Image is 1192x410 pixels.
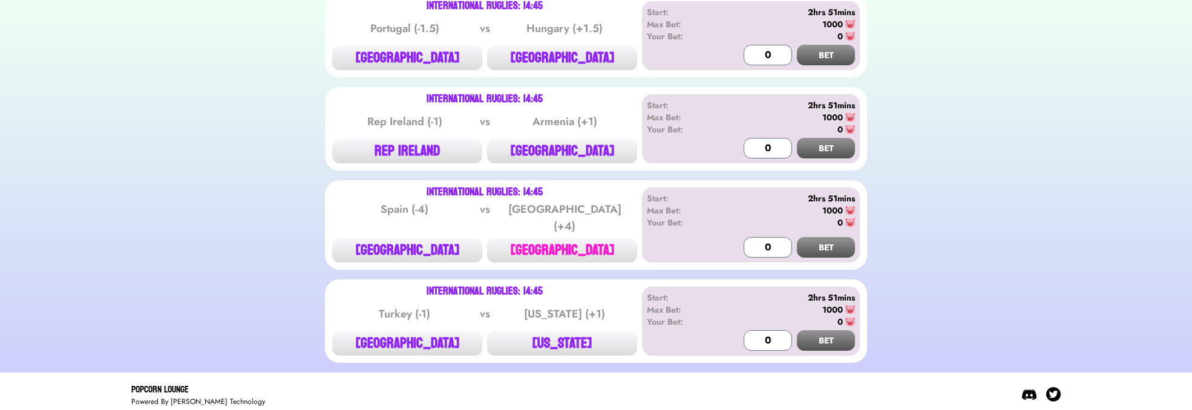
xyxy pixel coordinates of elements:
button: BET [797,138,855,158]
button: BET [797,45,855,65]
img: 🐷 [845,305,855,314]
img: 🐷 [845,206,855,215]
img: 🐷 [845,218,855,227]
div: International Ruglies: 14:45 [427,287,543,296]
div: Max Bet: [647,111,716,123]
div: vs [477,305,493,322]
div: Powered By [PERSON_NAME] Technology [131,397,265,406]
div: Start: [647,6,716,18]
div: Max Bet: [647,18,716,30]
button: [GEOGRAPHIC_DATA] [332,238,482,262]
button: [GEOGRAPHIC_DATA] [332,331,482,356]
button: [GEOGRAPHIC_DATA] [487,238,637,262]
div: Start: [647,99,716,111]
div: Start: [647,291,716,304]
img: 🐷 [845,112,855,122]
img: Discord [1022,387,1036,402]
div: International Ruglies: 14:45 [427,94,543,104]
div: Rep Ireland (-1) [344,113,466,130]
div: Max Bet: [647,304,716,316]
img: 🐷 [845,31,855,41]
div: 0 [837,316,843,328]
div: 1000 [822,111,843,123]
img: Twitter [1046,387,1061,402]
div: 2hrs 51mins [716,291,855,304]
div: Your Bet: [647,30,716,42]
button: [GEOGRAPHIC_DATA] [332,46,482,70]
div: Portugal (-1.5) [344,20,466,37]
button: BET [797,237,855,258]
div: Your Bet: [647,123,716,135]
div: 0 [837,123,843,135]
div: Spain (-4) [344,201,466,235]
div: Turkey (-1) [344,305,466,322]
button: [GEOGRAPHIC_DATA] [487,46,637,70]
div: 2hrs 51mins [716,192,855,204]
div: 1000 [822,18,843,30]
div: International Ruglies: 14:45 [427,187,543,197]
button: REP IRELAND [332,139,482,163]
div: 1000 [822,304,843,316]
div: 0 [837,30,843,42]
div: [GEOGRAPHIC_DATA] (+4) [503,201,626,235]
div: 1000 [822,204,843,216]
div: Popcorn Lounge [131,382,265,397]
div: 2hrs 51mins [716,99,855,111]
div: Your Bet: [647,316,716,328]
img: 🐷 [845,19,855,29]
div: International Ruglies: 14:45 [427,1,543,11]
div: [US_STATE] (+1) [503,305,626,322]
div: Your Bet: [647,216,716,229]
div: Hungary (+1.5) [503,20,626,37]
div: vs [477,113,493,130]
div: vs [477,20,493,37]
div: Max Bet: [647,204,716,216]
img: 🐷 [845,125,855,134]
button: BET [797,330,855,351]
div: vs [477,201,493,235]
button: [US_STATE] [487,331,637,356]
div: 0 [837,216,843,229]
div: 2hrs 51mins [716,6,855,18]
div: Start: [647,192,716,204]
button: [GEOGRAPHIC_DATA] [487,139,637,163]
div: Armenia (+1) [503,113,626,130]
img: 🐷 [845,317,855,327]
